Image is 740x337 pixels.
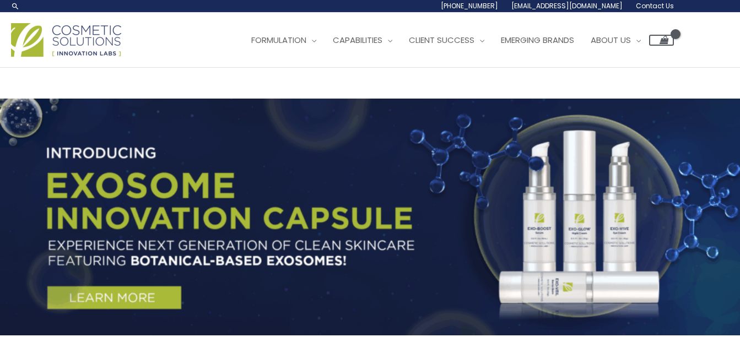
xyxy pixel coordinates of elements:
a: Search icon link [11,2,20,10]
a: Client Success [401,24,493,57]
span: Formulation [251,34,306,46]
span: Contact Us [636,1,674,10]
img: Cosmetic Solutions Logo [11,23,121,57]
span: About Us [591,34,631,46]
span: [EMAIL_ADDRESS][DOMAIN_NAME] [511,1,623,10]
span: [PHONE_NUMBER] [441,1,498,10]
span: Emerging Brands [501,34,574,46]
nav: Site Navigation [235,24,674,57]
span: Capabilities [333,34,382,46]
a: View Shopping Cart, empty [649,35,674,46]
a: Emerging Brands [493,24,582,57]
a: About Us [582,24,649,57]
a: Formulation [243,24,325,57]
span: Client Success [409,34,474,46]
a: Capabilities [325,24,401,57]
